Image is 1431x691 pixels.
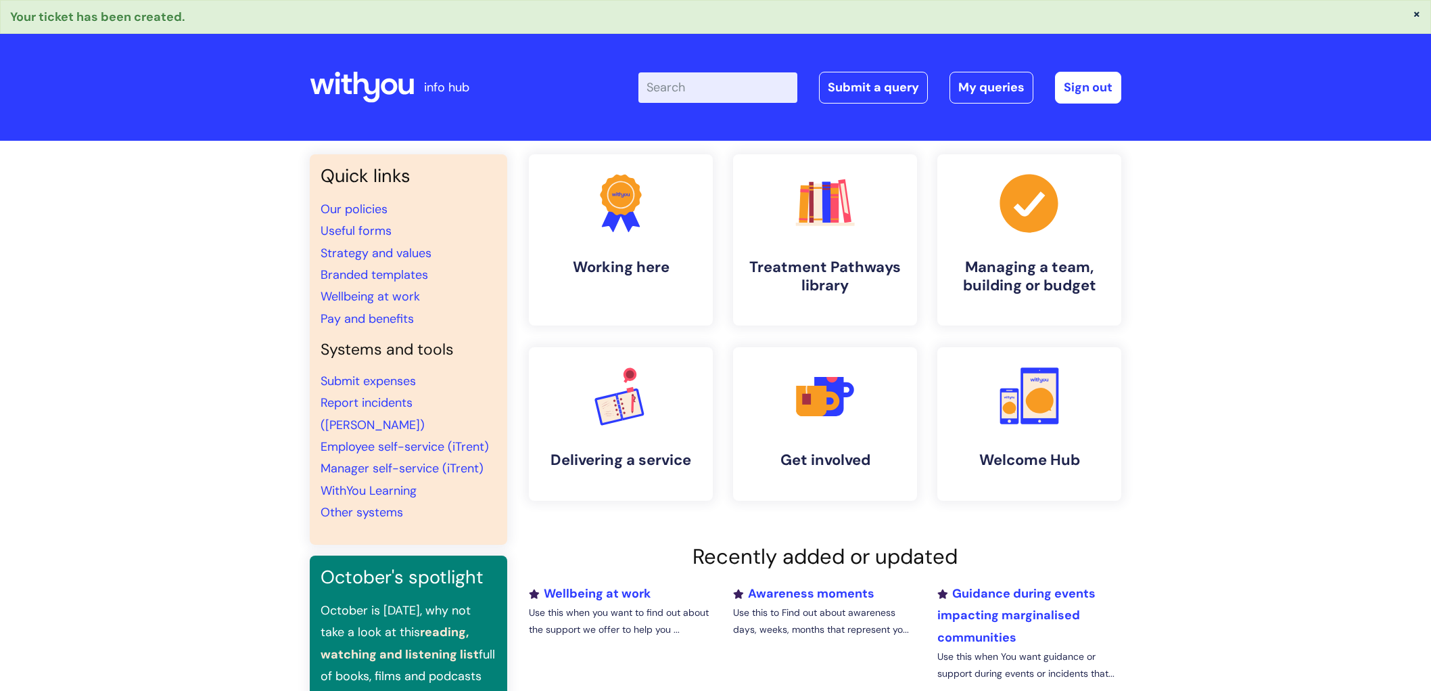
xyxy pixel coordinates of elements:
a: Submit expenses [321,373,416,389]
a: reading, watching and listening list [321,624,479,662]
h2: Recently added or updated [529,544,1121,569]
a: Get involved [733,347,917,500]
a: Report incidents ([PERSON_NAME]) [321,395,425,432]
a: Our policies [321,201,388,217]
button: × [1413,7,1421,20]
a: Managing a team, building or budget [937,154,1121,326]
a: Delivering a service [529,347,713,500]
h4: Working here [540,259,702,276]
a: Useful forms [321,223,392,239]
p: info hub [424,76,469,98]
a: Awareness moments [733,585,874,602]
h4: Delivering a service [540,451,702,469]
p: Use this to Find out about awareness days, weeks, months that represent yo... [733,604,917,638]
div: | - [638,72,1121,103]
a: WithYou Learning [321,483,417,499]
a: Welcome Hub [937,347,1121,500]
a: Other systems [321,504,403,520]
h4: Treatment Pathways library [744,259,906,294]
a: Sign out [1055,72,1121,103]
h3: Quick links [321,165,496,187]
a: Working here [529,154,713,326]
a: Wellbeing at work [321,288,420,305]
p: Use this when you want to find out about the support we offer to help you ... [529,604,713,638]
h4: Get involved [744,451,906,469]
h4: Managing a team, building or budget [948,259,1110,294]
a: Manager self-service (iTrent) [321,460,484,476]
a: Wellbeing at work [529,585,651,602]
h3: October's spotlight [321,566,496,588]
a: Strategy and values [321,245,431,261]
a: Guidance during events impacting marginalised communities [937,585,1096,646]
a: Employee self-service (iTrent) [321,439,489,455]
h4: Systems and tools [321,340,496,359]
a: Pay and benefits [321,311,414,327]
a: My queries [949,72,1033,103]
p: Use this when You want guidance or support during events or incidents that... [937,648,1121,682]
a: Submit a query [819,72,928,103]
h4: Welcome Hub [948,451,1110,469]
input: Search [638,72,797,102]
a: Branded templates [321,267,428,283]
a: Treatment Pathways library [733,154,917,326]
